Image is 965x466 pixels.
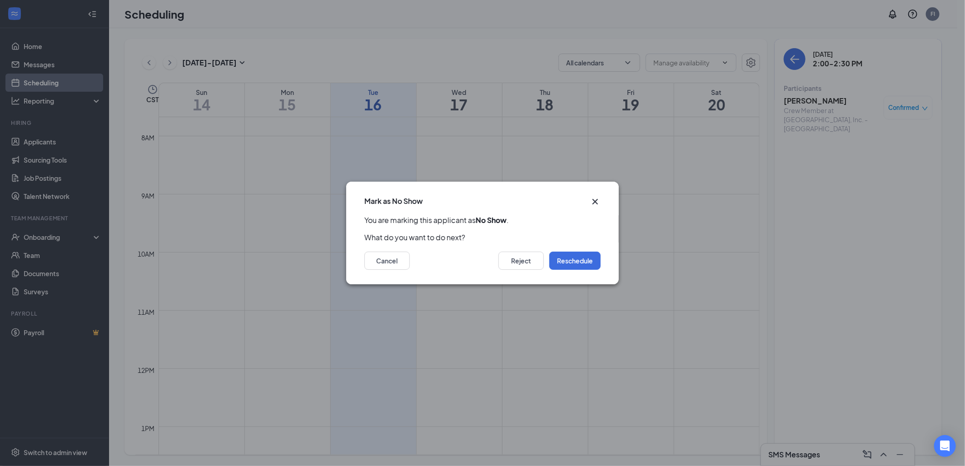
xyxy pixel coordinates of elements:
[549,252,601,270] button: Reschedule
[364,233,601,243] p: What do you want to do next?
[364,215,601,225] p: You are marking this applicant as .
[364,196,423,206] h3: Mark as No Show
[590,196,601,207] svg: Cross
[364,252,410,270] button: Cancel
[590,196,601,207] button: Close
[498,252,544,270] button: Reject
[934,435,956,457] div: Open Intercom Messenger
[476,215,507,225] b: No Show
